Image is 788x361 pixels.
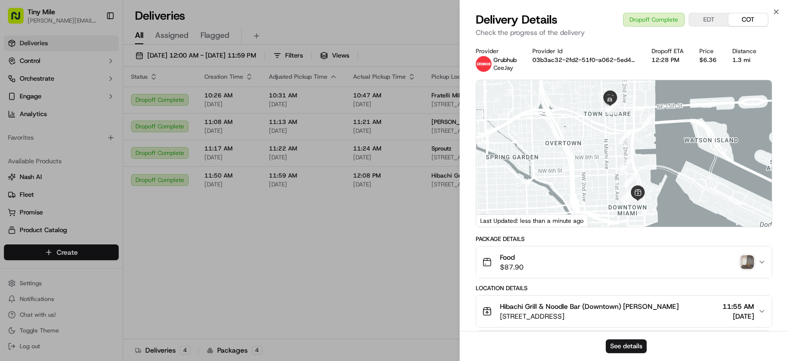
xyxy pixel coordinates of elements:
span: 11:55 AM [722,301,754,311]
div: Package Details [476,235,772,243]
img: Nash [10,10,30,30]
a: Powered byPylon [69,166,119,174]
p: Grubhub [493,56,517,64]
div: We're available if you need us! [33,104,125,112]
button: Start new chat [167,97,179,109]
span: API Documentation [93,143,158,152]
div: Provider Id [532,47,636,55]
span: CeeJay [493,64,513,72]
span: [DATE] [722,311,754,321]
div: 1.3 mi [732,56,756,64]
p: Check the progress of the delivery [476,28,772,37]
div: 7 [620,158,632,171]
p: Welcome 👋 [10,39,179,55]
div: 6 [624,174,636,187]
a: 💻API Documentation [79,139,162,156]
button: See details [606,339,647,353]
a: 📗Knowledge Base [6,139,79,156]
div: Start new chat [33,94,162,104]
div: 📗 [10,144,18,151]
img: photo_proof_of_delivery image [740,255,754,269]
div: 5 [621,189,633,202]
button: EDT [689,13,728,26]
div: Location Details [476,284,772,292]
div: Provider [476,47,517,55]
div: 💻 [83,144,91,151]
span: Pylon [98,167,119,174]
div: $6.36 [699,56,717,64]
span: Hibachi Grill & Noodle Bar (Downtown) [PERSON_NAME] [500,301,679,311]
span: Delivery Details [476,12,558,28]
div: 12:28 PM [652,56,684,64]
span: Food [500,252,524,262]
button: 03b3ac32-2fd2-51f0-a062-5ed47b2d0289 [532,56,636,64]
img: 1736555255976-a54dd68f-1ca7-489b-9aae-adbdc363a1c4 [10,94,28,112]
div: Distance [732,47,756,55]
div: Last Updated: less than a minute ago [476,214,588,227]
span: Knowledge Base [20,143,75,152]
span: [STREET_ADDRESS] [500,311,679,321]
img: 5e692f75ce7d37001a5d71f1 [476,56,492,72]
div: 9 [642,114,655,126]
div: Dropoff ETA [652,47,684,55]
button: Food$87.90photo_proof_of_delivery image [476,246,772,278]
div: Price [699,47,717,55]
span: $87.90 [500,262,524,272]
button: COT [728,13,768,26]
div: 8 [618,131,631,144]
button: Hibachi Grill & Noodle Bar (Downtown) [PERSON_NAME][STREET_ADDRESS]11:55 AM[DATE] [476,296,772,327]
input: Got a question? Start typing here... [26,63,177,74]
